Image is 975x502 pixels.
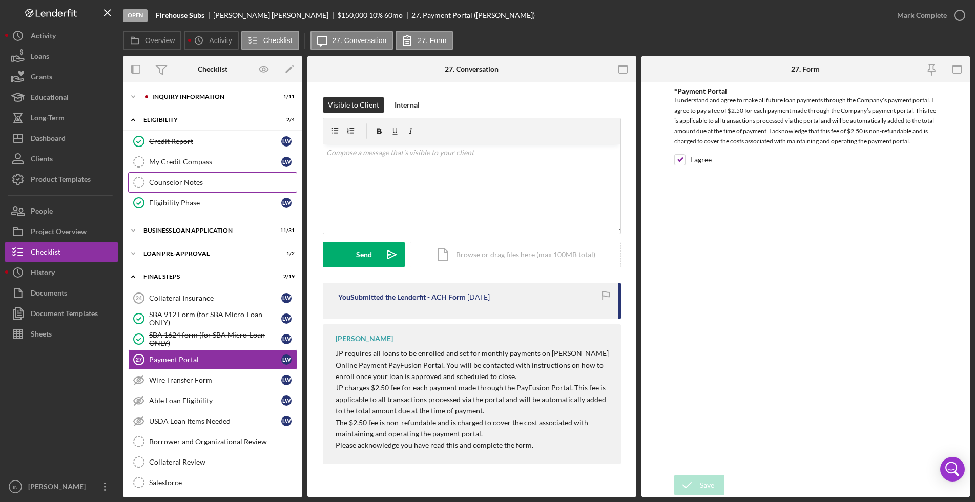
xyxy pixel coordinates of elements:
[276,227,295,234] div: 11 / 31
[149,137,281,145] div: Credit Report
[149,458,297,466] div: Collateral Review
[5,242,118,262] button: Checklist
[791,65,820,73] div: 27. Form
[323,242,405,267] button: Send
[281,354,292,365] div: L W
[128,288,297,308] a: 24Collateral InsuranceLW
[149,355,281,364] div: Payment Portal
[26,476,92,499] div: [PERSON_NAME]
[336,440,611,451] p: Please acknowledge you have read this and complete the form.
[136,357,142,363] tspan: 27
[149,376,281,384] div: Wire Transfer Form
[5,67,118,87] button: Grants
[333,36,387,45] label: 27. Conversation
[128,329,297,349] a: SBA 1624 form (for SBA Micro-Loan ONLY)LW
[5,303,118,324] a: Document Templates
[128,452,297,472] a: Collateral Review
[31,221,87,244] div: Project Overview
[31,67,52,90] div: Grants
[700,475,714,495] div: Save
[128,390,297,411] a: Able Loan EligibilityLW
[338,293,466,301] div: You Submitted the Lenderfit - ACH Form
[276,250,295,257] div: 1 / 2
[143,250,269,257] div: LOAN PRE-APPROVAL
[128,472,297,493] a: Salesforce
[184,31,238,50] button: Activity
[149,396,281,405] div: Able Loan Eligibility
[198,65,227,73] div: Checklist
[5,476,118,497] button: IN[PERSON_NAME]
[5,128,118,149] a: Dashboard
[149,417,281,425] div: USDA Loan Items Needed
[128,172,297,193] a: Counselor Notes
[411,11,535,19] div: 27. Payment Portal ([PERSON_NAME])
[5,169,118,190] button: Product Templates
[5,201,118,221] button: People
[149,310,281,327] div: SBA 912 Form (for SBA Micro-Loan ONLY)
[31,26,56,49] div: Activity
[445,65,499,73] div: 27. Conversation
[143,117,269,123] div: ELIGIBILITY
[31,128,66,151] div: Dashboard
[691,155,712,165] label: I agree
[123,31,181,50] button: Overview
[674,95,937,149] div: I understand and agree to make all future loan payments through the Company’s payment portal. I a...
[5,46,118,67] button: Loans
[31,46,49,69] div: Loans
[143,227,269,234] div: BUSINESS LOAN APPLICATION
[143,274,269,280] div: FINAL STEPS
[281,136,292,147] div: L W
[336,334,393,343] div: [PERSON_NAME]
[5,283,118,303] button: Documents
[213,11,337,19] div: [PERSON_NAME] [PERSON_NAME]
[5,87,118,108] a: Educational
[128,431,297,452] a: Borrower and Organizational Review
[263,36,293,45] label: Checklist
[356,242,372,267] div: Send
[674,87,937,95] div: *Payment Portal
[940,457,965,482] div: Open Intercom Messenger
[281,395,292,406] div: L W
[5,324,118,344] button: Sheets
[336,382,611,416] p: JP charges $2.50 fee for each payment made through the PayFusion Portal. This fee is applicable t...
[323,97,384,113] button: Visible to Client
[389,97,425,113] button: Internal
[336,417,611,440] p: The $2.50 fee is non-refundable and is charged to cover the cost associated with maintaining and ...
[13,484,18,490] text: IN
[149,437,297,446] div: Borrower and Organizational Review
[467,293,490,301] time: 2025-09-23 23:19
[281,198,292,208] div: L W
[128,349,297,370] a: 27Payment PortalLW
[128,152,297,172] a: My Credit CompassLW
[276,274,295,280] div: 2 / 19
[5,26,118,46] button: Activity
[276,117,295,123] div: 2 / 4
[156,11,204,19] b: Firehouse Subs
[5,262,118,283] button: History
[31,149,53,172] div: Clients
[209,36,232,45] label: Activity
[328,97,379,113] div: Visible to Client
[281,416,292,426] div: L W
[369,11,383,19] div: 10 %
[5,108,118,128] button: Long-Term
[145,36,175,45] label: Overview
[31,169,91,192] div: Product Templates
[5,221,118,242] button: Project Overview
[281,157,292,167] div: L W
[31,108,65,131] div: Long-Term
[384,11,403,19] div: 60 mo
[149,158,281,166] div: My Credit Compass
[241,31,299,50] button: Checklist
[31,87,69,110] div: Educational
[31,303,98,326] div: Document Templates
[281,293,292,303] div: L W
[396,31,453,50] button: 27. Form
